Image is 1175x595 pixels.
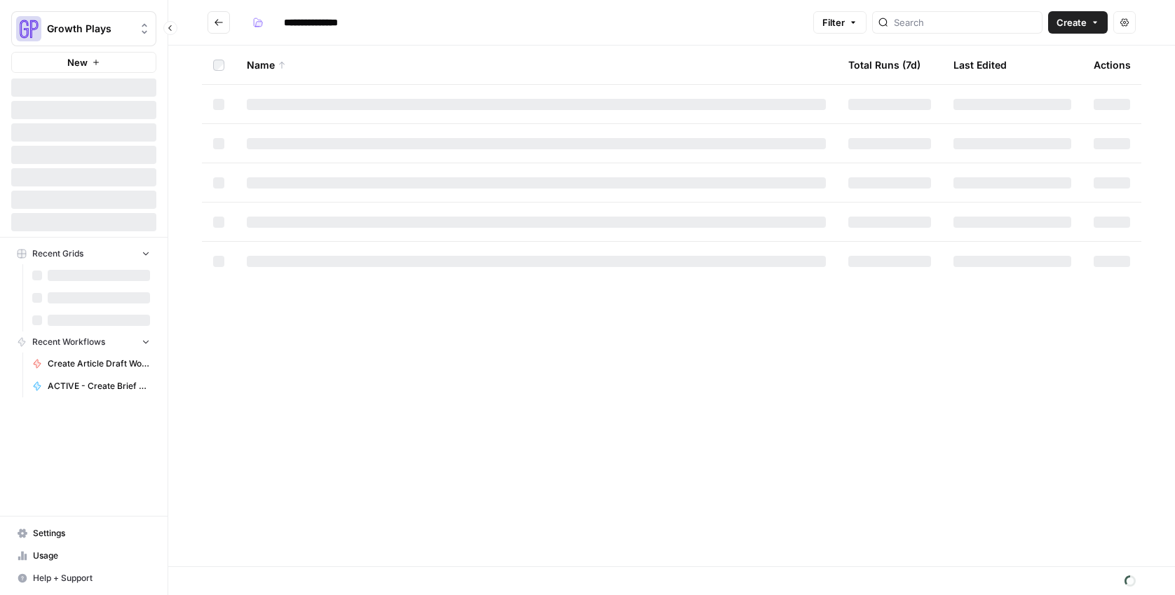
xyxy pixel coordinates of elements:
a: ACTIVE - Create Brief Workflow [26,375,156,397]
span: Usage [33,549,150,562]
span: Recent Workflows [32,336,105,348]
button: Help + Support [11,567,156,589]
span: New [67,55,88,69]
input: Search [894,15,1036,29]
a: Create Article Draft Workflow [26,353,156,375]
div: Actions [1094,46,1131,84]
button: Workspace: Growth Plays [11,11,156,46]
a: Settings [11,522,156,545]
div: Total Runs (7d) [848,46,921,84]
button: New [11,52,156,73]
button: Recent Grids [11,243,156,264]
span: Help + Support [33,572,150,584]
div: Name [247,46,826,84]
button: Create [1048,11,1108,34]
span: Settings [33,527,150,540]
img: Growth Plays Logo [16,16,41,41]
button: Filter [813,11,867,34]
button: Go back [208,11,230,34]
span: Filter [822,15,845,29]
span: Create [1057,15,1087,29]
a: Usage [11,545,156,567]
span: ACTIVE - Create Brief Workflow [48,380,150,392]
span: Recent Grids [32,247,83,260]
span: Growth Plays [47,22,132,36]
span: Create Article Draft Workflow [48,357,150,370]
div: Last Edited [953,46,1007,84]
button: Recent Workflows [11,331,156,353]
